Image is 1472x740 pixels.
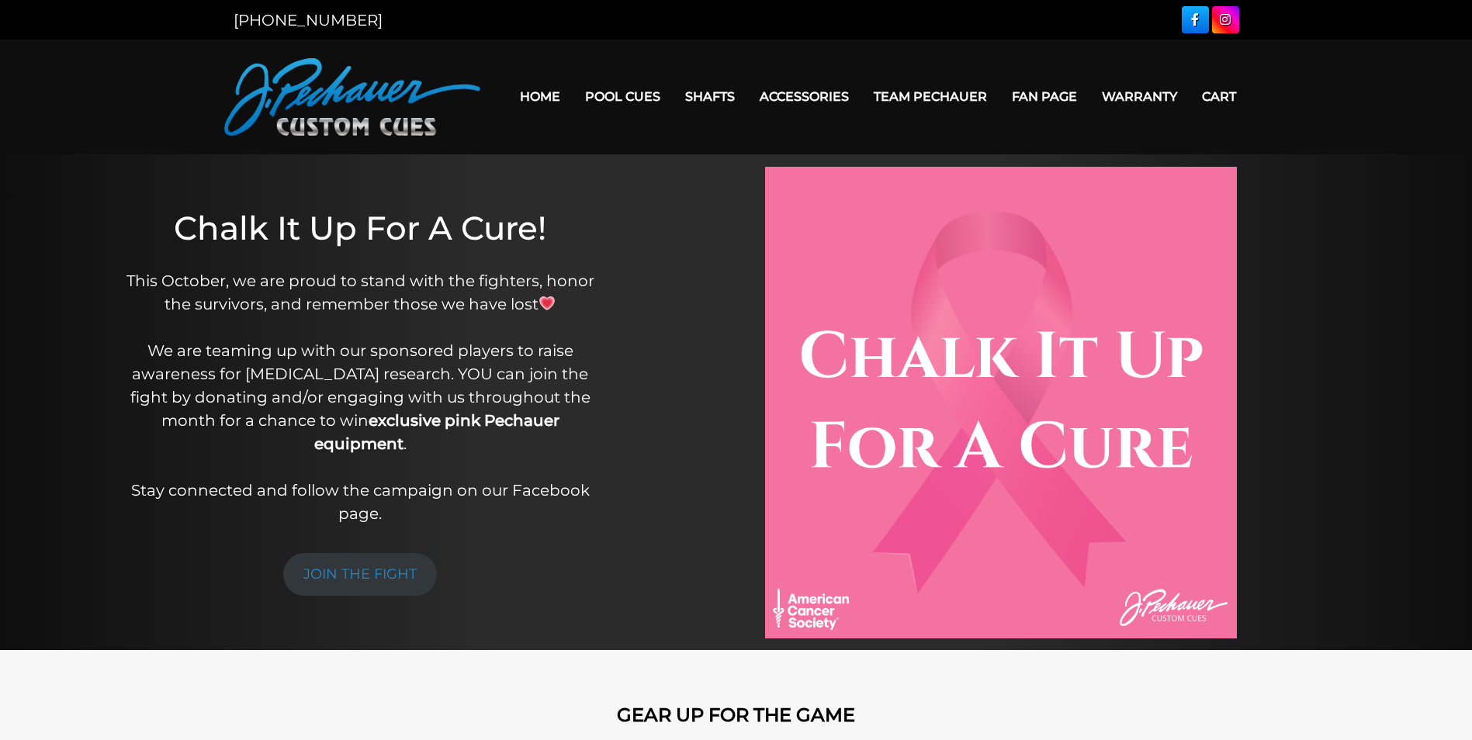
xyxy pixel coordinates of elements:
[314,411,559,453] strong: exclusive pink Pechauer equipment
[507,77,573,116] a: Home
[224,58,480,136] img: Pechauer Custom Cues
[573,77,673,116] a: Pool Cues
[1190,77,1249,116] a: Cart
[118,209,602,247] h1: Chalk It Up For A Cure!
[861,77,999,116] a: Team Pechauer
[283,553,437,596] a: JOIN THE FIGHT
[617,704,855,726] strong: GEAR UP FOR THE GAME
[1089,77,1190,116] a: Warranty
[999,77,1089,116] a: Fan Page
[118,269,602,525] p: This October, we are proud to stand with the fighters, honor the survivors, and remember those we...
[539,296,555,311] img: 💗
[747,77,861,116] a: Accessories
[673,77,747,116] a: Shafts
[234,11,383,29] a: [PHONE_NUMBER]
